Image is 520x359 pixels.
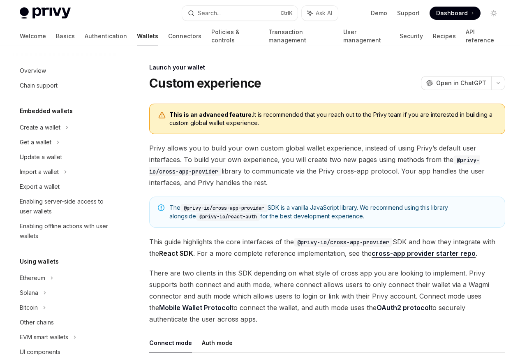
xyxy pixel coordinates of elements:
[430,7,481,20] a: Dashboard
[13,219,118,243] a: Enabling offline actions with user wallets
[159,249,193,257] strong: React SDK
[20,288,38,298] div: Solana
[20,66,46,76] div: Overview
[196,213,260,221] code: @privy-io/react-auth
[149,236,505,259] span: This guide highlights the core interfaces of the SDK and how they integrate with the . For a more...
[13,150,118,164] a: Update a wallet
[20,303,38,313] div: Bitcoin
[20,26,46,46] a: Welcome
[372,249,476,257] strong: cross-app provider starter repo
[397,9,420,17] a: Support
[137,26,158,46] a: Wallets
[149,333,192,352] button: Connect mode
[56,26,75,46] a: Basics
[20,81,58,90] div: Chain support
[149,63,505,72] div: Launch your wallet
[169,111,497,127] span: It is recommended that you reach out to the Privy team if you are interested in building a custom...
[168,26,201,46] a: Connectors
[149,142,505,188] span: Privy allows you to build your own custom global wallet experience, instead of using Privy’s defa...
[20,182,60,192] div: Export a wallet
[20,106,73,116] h5: Embedded wallets
[159,303,231,312] a: Mobile Wallet Protocol
[169,204,497,221] span: The SDK is a vanilla JavaScript library. We recommend using this library alongside for the best d...
[487,7,500,20] button: Toggle dark mode
[20,137,51,147] div: Get a wallet
[377,303,430,312] a: OAuth2 protocol
[268,26,334,46] a: Transaction management
[343,26,390,46] a: User management
[372,249,476,258] a: cross-app provider starter repo
[20,332,68,342] div: EVM smart wallets
[20,273,45,283] div: Ethereum
[436,79,486,87] span: Open in ChatGPT
[20,221,113,241] div: Enabling offline actions with user wallets
[400,26,423,46] a: Security
[371,9,387,17] a: Demo
[433,26,456,46] a: Recipes
[13,179,118,194] a: Export a wallet
[294,238,393,247] code: @privy-io/cross-app-provider
[20,123,60,132] div: Create a wallet
[20,7,71,19] img: light logo
[20,347,60,357] div: UI components
[13,194,118,219] a: Enabling server-side access to user wallets
[20,152,62,162] div: Update a wallet
[182,6,298,21] button: Search...CtrlK
[149,76,261,90] h1: Custom experience
[316,9,332,17] span: Ask AI
[158,111,166,120] svg: Warning
[421,76,491,90] button: Open in ChatGPT
[85,26,127,46] a: Authentication
[20,197,113,216] div: Enabling server-side access to user wallets
[13,78,118,93] a: Chain support
[180,204,268,212] code: @privy-io/cross-app-provider
[20,167,59,177] div: Import a wallet
[20,257,59,266] h5: Using wallets
[202,333,233,352] button: Auth mode
[302,6,338,21] button: Ask AI
[211,26,259,46] a: Policies & controls
[13,315,118,330] a: Other chains
[436,9,468,17] span: Dashboard
[20,317,54,327] div: Other chains
[198,8,221,18] div: Search...
[169,111,253,118] b: This is an advanced feature.
[158,204,164,211] svg: Note
[13,63,118,78] a: Overview
[280,10,293,16] span: Ctrl K
[149,267,505,325] span: There are two clients in this SDK depending on what style of cross app you are looking to impleme...
[466,26,500,46] a: API reference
